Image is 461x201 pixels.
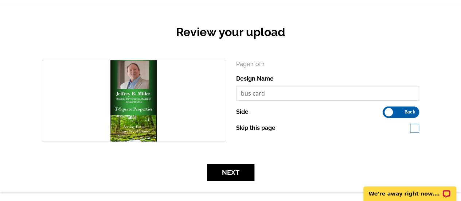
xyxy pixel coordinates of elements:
[236,60,419,69] p: Page 1 of 1
[236,86,419,101] input: File Name
[236,124,276,132] label: Skip this page
[359,178,461,201] iframe: LiveChat chat widget
[236,108,249,116] label: Side
[405,110,415,114] span: Back
[236,74,274,83] label: Design Name
[36,25,425,39] h2: Review your upload
[207,164,254,181] button: Next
